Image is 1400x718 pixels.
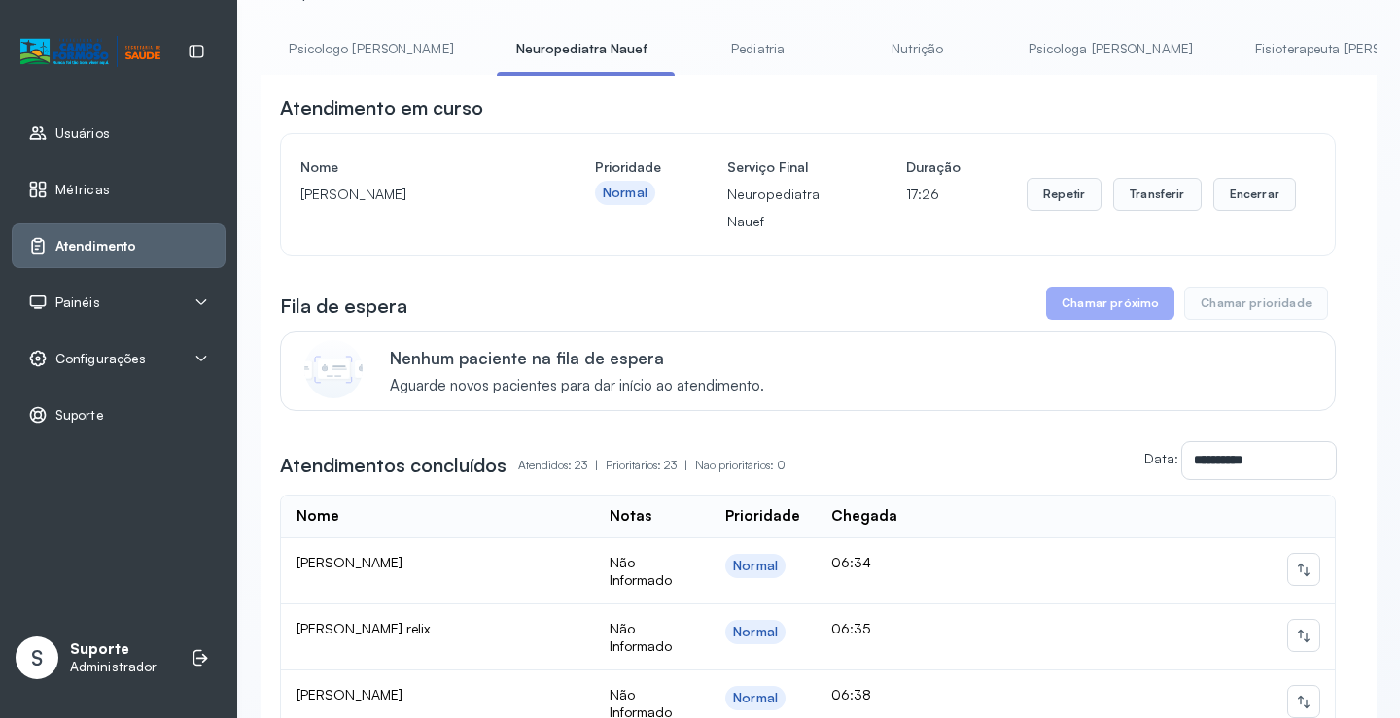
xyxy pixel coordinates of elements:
a: Psicologo [PERSON_NAME] [269,33,472,65]
div: Normal [733,558,778,574]
span: Métricas [55,182,110,198]
a: Psicologa [PERSON_NAME] [1009,33,1212,65]
div: Normal [733,624,778,640]
span: [PERSON_NAME] [297,554,402,570]
span: [PERSON_NAME] relix [297,620,430,636]
a: Métricas [28,180,209,199]
span: 06:38 [831,686,871,702]
img: Logotipo do estabelecimento [20,36,160,68]
a: Usuários [28,123,209,143]
span: Usuários [55,125,110,142]
h4: Serviço Final [727,154,840,181]
h4: Prioridade [595,154,661,181]
button: Encerrar [1213,178,1296,211]
div: Normal [603,185,647,201]
h4: Duração [906,154,961,181]
button: Transferir [1113,178,1202,211]
div: Normal [733,690,778,706]
p: Neuropediatra Nauef [727,181,840,235]
div: Nome [297,507,339,526]
p: Nenhum paciente na fila de espera [390,348,764,368]
a: Atendimento [28,236,209,256]
button: Chamar prioridade [1184,287,1328,320]
span: Não Informado [610,620,672,654]
p: Suporte [70,640,157,659]
span: Painéis [55,294,100,311]
p: Atendidos: 23 [518,452,606,479]
span: Atendimento [55,238,136,255]
div: Notas [610,507,651,526]
span: 06:35 [831,620,870,636]
h3: Atendimento em curso [280,94,483,121]
a: Nutrição [850,33,986,65]
p: Prioritários: 23 [606,452,695,479]
h4: Nome [300,154,529,181]
a: Pediatria [690,33,826,65]
img: Imagem de CalloutCard [304,340,363,398]
span: Aguarde novos pacientes para dar início ao atendimento. [390,377,764,395]
div: Chegada [831,507,897,526]
div: Prioridade [725,507,800,526]
span: | [684,458,687,472]
h3: Fila de espera [280,292,407,320]
a: Neuropediatra Nauef [497,33,667,65]
p: 17:26 [906,181,961,208]
h3: Atendimentos concluídos [280,452,507,479]
button: Repetir [1027,178,1102,211]
span: Não Informado [610,554,672,588]
p: Não prioritários: 0 [695,452,786,479]
button: Chamar próximo [1046,287,1174,320]
p: [PERSON_NAME] [300,181,529,208]
span: 06:34 [831,554,871,570]
span: Configurações [55,351,146,367]
span: Suporte [55,407,104,424]
label: Data: [1144,450,1178,466]
span: [PERSON_NAME] [297,686,402,702]
span: | [595,458,598,472]
p: Administrador [70,659,157,675]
